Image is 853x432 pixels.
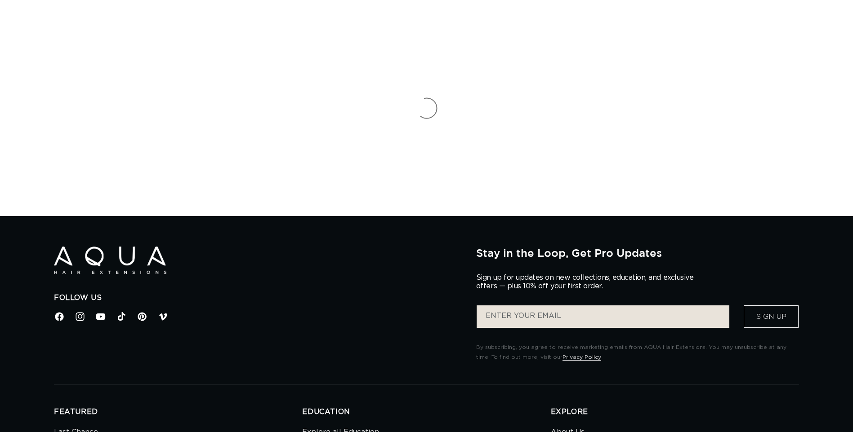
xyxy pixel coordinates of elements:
[54,293,463,303] h2: Follow Us
[54,407,302,417] h2: FEATURED
[476,273,701,291] p: Sign up for updates on new collections, education, and exclusive offers — plus 10% off your first...
[302,407,550,417] h2: EDUCATION
[563,354,601,360] a: Privacy Policy
[551,407,799,417] h2: EXPLORE
[476,247,799,259] h2: Stay in the Loop, Get Pro Updates
[476,343,799,362] p: By subscribing, you agree to receive marketing emails from AQUA Hair Extensions. You may unsubscr...
[54,247,166,274] img: Aqua Hair Extensions
[477,305,729,328] input: ENTER YOUR EMAIL
[744,305,799,328] button: Sign Up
